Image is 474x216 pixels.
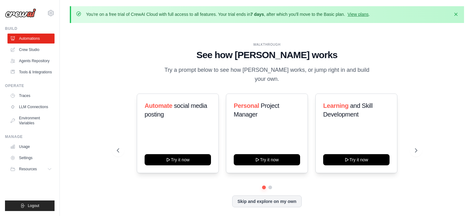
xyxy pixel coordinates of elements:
[28,203,39,208] span: Logout
[7,34,55,44] a: Automations
[323,154,390,165] button: Try it now
[250,12,264,17] strong: 7 days
[5,200,55,211] button: Logout
[7,113,55,128] a: Environment Variables
[7,67,55,77] a: Tools & Integrations
[7,102,55,112] a: LLM Connections
[5,26,55,31] div: Build
[145,102,207,118] span: social media posting
[5,83,55,88] div: Operate
[234,154,300,165] button: Try it now
[117,42,417,47] div: WALKTHROUGH
[162,66,372,84] p: Try a prompt below to see how [PERSON_NAME] works, or jump right in and build your own.
[323,102,348,109] span: Learning
[5,134,55,139] div: Manage
[323,102,372,118] span: and Skill Development
[7,142,55,152] a: Usage
[7,56,55,66] a: Agents Repository
[7,164,55,174] button: Resources
[5,8,36,18] img: Logo
[117,49,417,61] h1: See how [PERSON_NAME] works
[7,91,55,101] a: Traces
[347,12,368,17] a: View plans
[86,11,370,17] p: You're on a free trial of CrewAI Cloud with full access to all features. Your trial ends in , aft...
[145,102,172,109] span: Automate
[19,167,37,172] span: Resources
[7,153,55,163] a: Settings
[145,154,211,165] button: Try it now
[234,102,259,109] span: Personal
[232,195,302,207] button: Skip and explore on my own
[7,45,55,55] a: Crew Studio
